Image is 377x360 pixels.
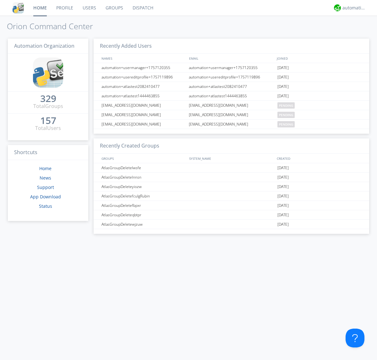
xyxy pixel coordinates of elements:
[277,102,295,109] span: pending
[277,63,289,73] span: [DATE]
[100,163,187,172] div: AtlasGroupDeletelwsfe
[100,110,187,119] div: [EMAIL_ADDRESS][DOMAIN_NAME]
[35,125,61,132] div: Total Users
[277,173,289,182] span: [DATE]
[275,154,363,163] div: CREATED
[187,110,276,119] div: [EMAIL_ADDRESS][DOMAIN_NAME]
[94,39,369,54] h3: Recently Added Users
[94,182,369,191] a: AtlasGroupDeleteyiozw[DATE]
[30,194,61,200] a: App Download
[40,117,56,125] a: 157
[277,112,295,118] span: pending
[94,163,369,173] a: AtlasGroupDeletelwsfe[DATE]
[277,220,289,229] span: [DATE]
[100,54,186,63] div: NAMES
[33,103,63,110] div: Total Groups
[94,210,369,220] a: AtlasGroupDeleteqbtpr[DATE]
[94,73,369,82] a: automation+usereditprofile+1757119896automation+usereditprofile+1757119896[DATE]
[94,220,369,229] a: AtlasGroupDeletewjzuw[DATE]
[187,63,276,72] div: automation+usermanager+1757120355
[277,201,289,210] span: [DATE]
[39,203,52,209] a: Status
[40,175,51,181] a: News
[100,73,187,82] div: automation+usereditprofile+1757119896
[342,5,366,11] div: automation+atlas
[94,101,369,110] a: [EMAIL_ADDRESS][DOMAIN_NAME][EMAIL_ADDRESS][DOMAIN_NAME]pending
[334,4,341,11] img: d2d01cd9b4174d08988066c6d424eccd
[100,210,187,219] div: AtlasGroupDeleteqbtpr
[187,73,276,82] div: automation+usereditprofile+1757119896
[346,329,364,347] iframe: Toggle Customer Support
[188,154,275,163] div: SYSTEM_NAME
[187,82,276,91] div: automation+atlastest2082410477
[33,57,63,88] img: cddb5a64eb264b2086981ab96f4c1ba7
[277,91,289,101] span: [DATE]
[94,120,369,129] a: [EMAIL_ADDRESS][DOMAIN_NAME][EMAIL_ADDRESS][DOMAIN_NAME]pending
[100,220,187,229] div: AtlasGroupDeletewjzuw
[100,120,187,129] div: [EMAIL_ADDRESS][DOMAIN_NAME]
[277,210,289,220] span: [DATE]
[277,121,295,127] span: pending
[40,95,56,102] div: 329
[100,82,187,91] div: automation+atlastest2082410477
[94,110,369,120] a: [EMAIL_ADDRESS][DOMAIN_NAME][EMAIL_ADDRESS][DOMAIN_NAME]pending
[40,117,56,124] div: 157
[100,154,186,163] div: GROUPS
[13,2,24,13] img: cddb5a64eb264b2086981ab96f4c1ba7
[94,63,369,73] a: automation+usermanager+1757120355automation+usermanager+1757120355[DATE]
[94,201,369,210] a: AtlasGroupDeletefbpxr[DATE]
[277,73,289,82] span: [DATE]
[100,101,187,110] div: [EMAIL_ADDRESS][DOMAIN_NAME]
[100,173,187,182] div: AtlasGroupDeletelnnsn
[94,82,369,91] a: automation+atlastest2082410477automation+atlastest2082410477[DATE]
[40,95,56,103] a: 329
[94,173,369,182] a: AtlasGroupDeletelnnsn[DATE]
[188,54,275,63] div: EMAIL
[275,54,363,63] div: JOINED
[100,63,187,72] div: automation+usermanager+1757120355
[187,120,276,129] div: [EMAIL_ADDRESS][DOMAIN_NAME]
[94,138,369,154] h3: Recently Created Groups
[187,101,276,110] div: [EMAIL_ADDRESS][DOMAIN_NAME]
[277,163,289,173] span: [DATE]
[100,91,187,100] div: automation+atlastest1444463855
[100,201,187,210] div: AtlasGroupDeletefbpxr
[94,191,369,201] a: AtlasGroupDeletefculgRubin[DATE]
[8,145,88,160] h3: Shortcuts
[37,184,54,190] a: Support
[94,91,369,101] a: automation+atlastest1444463855automation+atlastest1444463855[DATE]
[277,182,289,191] span: [DATE]
[277,191,289,201] span: [DATE]
[39,165,52,171] a: Home
[100,191,187,201] div: AtlasGroupDeletefculgRubin
[187,91,276,100] div: automation+atlastest1444463855
[14,42,74,49] span: Automation Organization
[277,82,289,91] span: [DATE]
[100,182,187,191] div: AtlasGroupDeleteyiozw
